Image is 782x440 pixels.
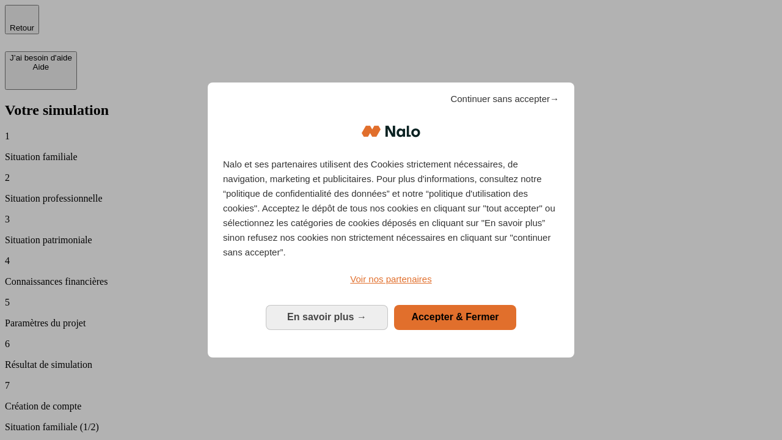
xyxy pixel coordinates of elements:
a: Voir nos partenaires [223,272,559,287]
div: Bienvenue chez Nalo Gestion du consentement [208,82,574,357]
p: Nalo et ses partenaires utilisent des Cookies strictement nécessaires, de navigation, marketing e... [223,157,559,260]
img: Logo [362,113,420,150]
span: Accepter & Fermer [411,312,499,322]
button: Accepter & Fermer: Accepter notre traitement des données et fermer [394,305,516,329]
span: Continuer sans accepter→ [450,92,559,106]
button: En savoir plus: Configurer vos consentements [266,305,388,329]
span: Voir nos partenaires [350,274,431,284]
span: En savoir plus → [287,312,367,322]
